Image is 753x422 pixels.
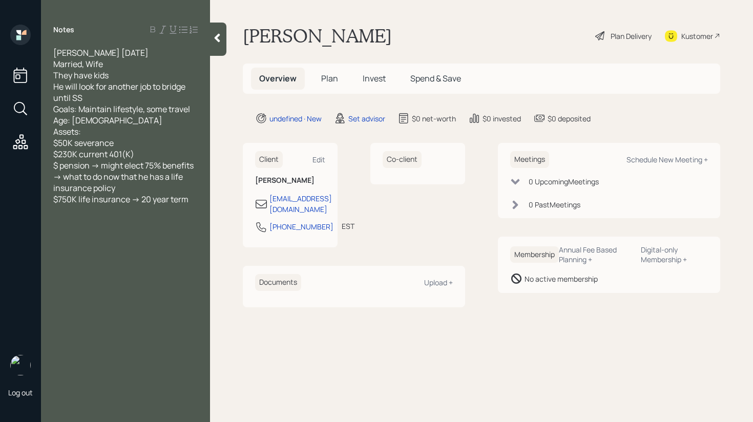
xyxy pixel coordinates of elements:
h1: [PERSON_NAME] [243,25,392,47]
div: Digital-only Membership + [641,245,708,264]
span: [PERSON_NAME] [DATE] Married, Wife They have kids He will look for another job to bridge until SS... [53,47,195,205]
div: Schedule New Meeting + [626,155,708,164]
div: undefined · New [269,113,322,124]
div: Plan Delivery [611,31,652,41]
div: Annual Fee Based Planning + [559,245,633,264]
h6: Membership [510,246,559,263]
div: EST [342,221,354,231]
div: $0 deposited [548,113,591,124]
div: Edit [312,155,325,164]
h6: Client [255,151,283,168]
span: Plan [321,73,338,84]
span: Invest [363,73,386,84]
div: Log out [8,388,33,397]
div: No active membership [525,273,598,284]
div: 0 Past Meeting s [529,199,580,210]
h6: [PERSON_NAME] [255,176,325,185]
img: retirable_logo.png [10,355,31,375]
div: Kustomer [681,31,713,41]
h6: Documents [255,274,301,291]
div: Upload + [424,278,453,287]
div: [PHONE_NUMBER] [269,221,333,232]
div: 0 Upcoming Meeting s [529,176,599,187]
label: Notes [53,25,74,35]
h6: Meetings [510,151,549,168]
span: Spend & Save [410,73,461,84]
span: Overview [259,73,297,84]
div: Set advisor [348,113,385,124]
div: $0 invested [483,113,521,124]
div: [EMAIL_ADDRESS][DOMAIN_NAME] [269,193,332,215]
h6: Co-client [383,151,422,168]
div: $0 net-worth [412,113,456,124]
